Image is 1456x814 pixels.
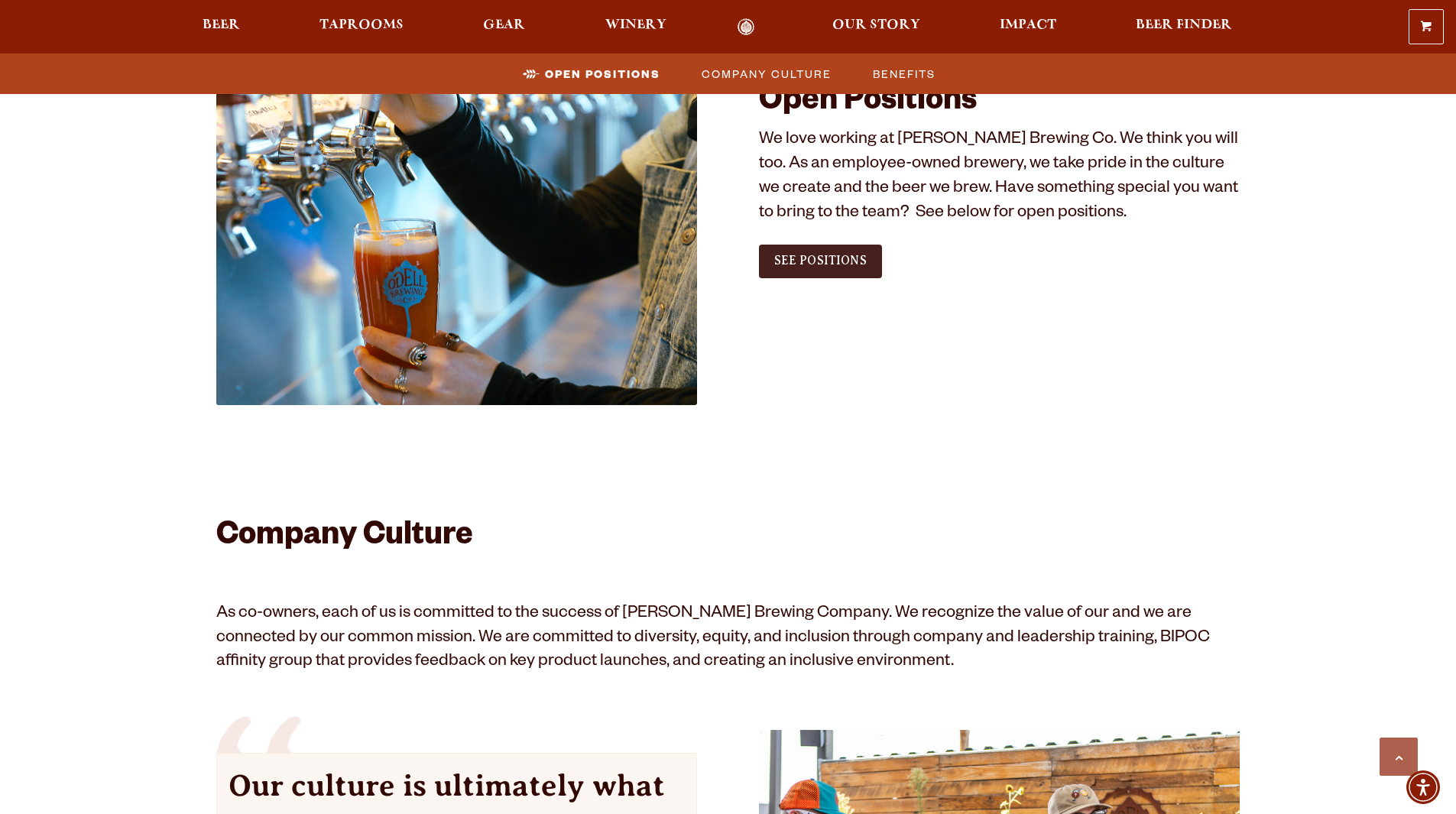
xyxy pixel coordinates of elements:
[822,18,930,36] a: Our Story
[310,18,413,36] a: Taprooms
[319,19,404,31] span: Taprooms
[216,520,1240,556] h2: Company Culture
[692,63,839,85] a: Company Culture
[605,19,666,31] span: Winery
[473,18,535,36] a: Gear
[759,129,1240,227] p: We love working at [PERSON_NAME] Brewing Co. We think you will too. As an employee-owned brewery,...
[1000,19,1056,31] span: Impact
[193,18,250,36] a: Beer
[864,63,943,85] a: Benefits
[545,63,660,85] span: Open Positions
[990,18,1066,36] a: Impact
[595,18,676,36] a: Winery
[759,85,1240,122] h2: Open Positions
[1136,19,1232,31] span: Beer Finder
[702,63,832,85] span: Company Culture
[1406,770,1440,804] div: Accessibility Menu
[873,63,936,85] span: Benefits
[203,19,240,31] span: Beer
[216,605,1210,673] span: As co-owners, each of us is committed to the success of [PERSON_NAME] Brewing Company. We recogni...
[718,18,775,36] a: Odell Home
[216,85,698,405] img: Jobs_1
[759,245,882,278] a: See Positions
[774,254,867,268] span: See Positions
[832,19,920,31] span: Our Story
[1126,18,1242,36] a: Beer Finder
[1380,738,1418,776] a: Scroll to top
[514,63,668,85] a: Open Positions
[483,19,525,31] span: Gear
